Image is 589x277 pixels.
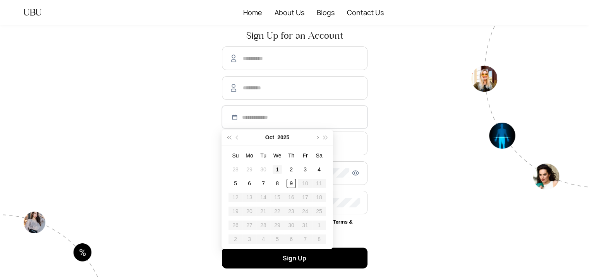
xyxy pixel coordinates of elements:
[242,218,256,232] td: 2025-10-27
[301,234,310,244] div: 7
[298,204,312,218] td: 2025-10-24
[242,162,256,176] td: 2025-09-29
[312,232,326,246] td: 2025-11-08
[287,221,296,230] div: 30
[270,176,284,190] td: 2025-10-08
[270,162,284,176] td: 2025-10-01
[287,165,296,174] div: 2
[245,179,254,188] div: 6
[277,130,289,145] button: year panel
[287,179,296,188] div: 9
[245,207,254,216] div: 20
[270,232,284,246] td: 2025-11-05
[231,165,240,174] div: 28
[312,204,326,218] td: 2025-10-25
[273,193,282,202] div: 15
[270,218,284,232] td: 2025-10-29
[301,193,310,202] div: 17
[298,190,312,204] td: 2025-10-17
[270,149,284,162] th: We
[256,218,270,232] td: 2025-10-28
[228,176,242,190] td: 2025-10-05
[231,193,240,202] div: 12
[270,204,284,218] td: 2025-10-22
[351,169,360,176] span: eye
[301,165,310,174] div: 3
[225,130,233,145] button: super-prev-year
[245,221,254,230] div: 27
[314,207,324,216] div: 25
[471,25,589,190] img: authpagecirlce2-Tt0rwQ38.png
[314,165,324,174] div: 4
[256,176,270,190] td: 2025-10-07
[284,190,298,204] td: 2025-10-16
[259,179,268,188] div: 7
[228,218,242,232] td: 2025-10-26
[312,218,326,232] td: 2025-11-01
[231,179,240,188] div: 5
[284,176,298,190] td: 2025-10-09
[231,234,240,244] div: 2
[245,165,254,174] div: 29
[256,204,270,218] td: 2025-10-21
[270,190,284,204] td: 2025-10-15
[284,218,298,232] td: 2025-10-30
[259,207,268,216] div: 21
[314,221,324,230] div: 1
[314,179,324,188] div: 11
[283,254,306,262] span: Sign Up
[273,179,282,188] div: 8
[312,162,326,176] td: 2025-10-04
[298,232,312,246] td: 2025-11-07
[301,207,310,216] div: 24
[312,176,326,190] td: 2025-10-11
[242,176,256,190] td: 2025-10-06
[312,190,326,204] td: 2025-10-18
[256,190,270,204] td: 2025-10-14
[273,207,282,216] div: 22
[284,232,298,246] td: 2025-11-06
[273,165,282,174] div: 1
[231,207,240,216] div: 19
[298,176,312,190] td: 2025-10-10
[259,221,268,230] div: 28
[228,232,242,246] td: 2025-11-02
[301,179,310,188] div: 10
[228,190,242,204] td: 2025-10-12
[242,204,256,218] td: 2025-10-20
[265,130,274,145] button: month panel
[222,248,367,268] button: Sign Up
[228,204,242,218] td: 2025-10-19
[242,190,256,204] td: 2025-10-13
[245,234,254,244] div: 3
[287,193,296,202] div: 16
[231,221,240,230] div: 26
[287,207,296,216] div: 23
[301,221,310,230] div: 31
[242,149,256,162] th: Mo
[259,165,268,174] div: 30
[313,130,321,145] button: next-year
[256,162,270,176] td: 2025-09-30
[287,234,296,244] div: 6
[312,149,326,162] th: Sa
[273,234,282,244] div: 5
[298,218,312,232] td: 2025-10-31
[242,232,256,246] td: 2025-11-03
[228,149,242,162] th: Su
[298,149,312,162] th: Fr
[298,162,312,176] td: 2025-10-03
[284,149,298,162] th: Th
[245,193,254,202] div: 13
[314,234,324,244] div: 8
[256,232,270,246] td: 2025-11-04
[259,193,268,202] div: 14
[273,221,282,230] div: 29
[259,234,268,244] div: 4
[284,204,298,218] td: 2025-10-23
[231,84,236,92] img: AmD6MHys3HMLAAAAABJRU5ErkJggg==
[284,162,298,176] td: 2025-10-02
[233,130,242,145] button: prev-year
[314,193,324,202] div: 18
[222,31,367,40] span: Sign Up for an Account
